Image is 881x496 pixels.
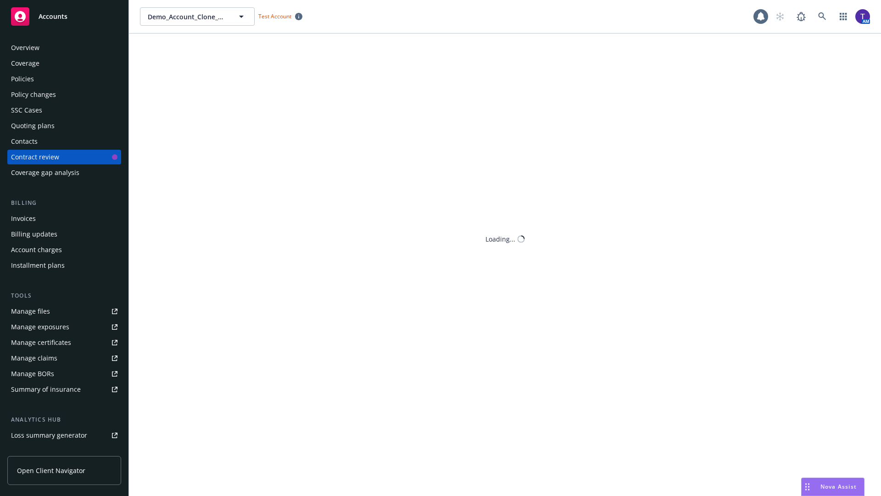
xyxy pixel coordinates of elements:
a: Contacts [7,134,121,149]
div: Drag to move [802,478,813,496]
a: Switch app [834,7,853,26]
div: Account charges [11,242,62,257]
div: Manage claims [11,351,57,366]
span: Open Client Navigator [17,466,85,475]
a: Start snowing [771,7,789,26]
a: Contract review [7,150,121,164]
a: Coverage [7,56,121,71]
div: Manage files [11,304,50,319]
img: photo [855,9,870,24]
span: Nova Assist [820,483,857,490]
div: Tools [7,291,121,300]
a: Account charges [7,242,121,257]
a: Manage files [7,304,121,319]
a: Accounts [7,4,121,29]
span: Demo_Account_Clone_QA_CR_Tests_Demo [148,12,227,22]
a: Quoting plans [7,118,121,133]
div: Analytics hub [7,415,121,424]
div: Coverage gap analysis [11,165,79,180]
div: Policy changes [11,87,56,102]
a: Search [813,7,831,26]
span: Accounts [39,13,67,20]
div: Installment plans [11,258,65,273]
a: Invoices [7,211,121,226]
div: Manage BORs [11,366,54,381]
div: Contract review [11,150,59,164]
div: Coverage [11,56,39,71]
a: Manage claims [7,351,121,366]
a: Loss summary generator [7,428,121,443]
a: Manage exposures [7,320,121,334]
a: Summary of insurance [7,382,121,397]
div: Contacts [11,134,38,149]
div: Manage certificates [11,335,71,350]
a: Policies [7,72,121,86]
div: Billing updates [11,227,57,242]
div: Invoices [11,211,36,226]
a: Report a Bug [792,7,810,26]
button: Demo_Account_Clone_QA_CR_Tests_Demo [140,7,255,26]
div: Loss summary generator [11,428,87,443]
a: Manage BORs [7,366,121,381]
a: Installment plans [7,258,121,273]
div: Loading... [485,234,515,244]
span: Test Account [258,12,291,20]
div: Quoting plans [11,118,55,133]
div: Summary of insurance [11,382,81,397]
div: Manage exposures [11,320,69,334]
a: SSC Cases [7,103,121,118]
div: Billing [7,198,121,208]
span: Test Account [255,11,306,21]
a: Manage certificates [7,335,121,350]
div: Policies [11,72,34,86]
div: Overview [11,40,39,55]
a: Overview [7,40,121,55]
div: SSC Cases [11,103,42,118]
a: Coverage gap analysis [7,165,121,180]
button: Nova Assist [801,478,864,496]
a: Billing updates [7,227,121,242]
a: Policy changes [7,87,121,102]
